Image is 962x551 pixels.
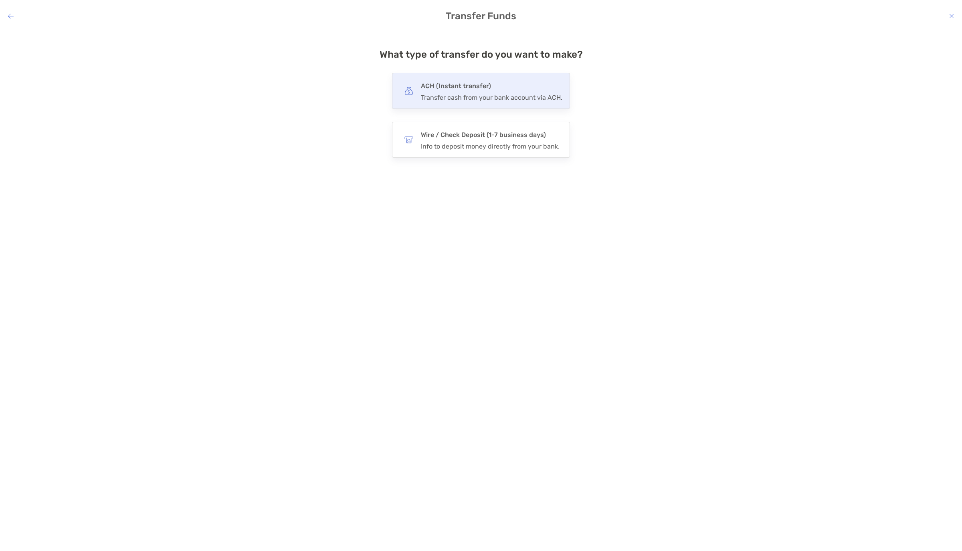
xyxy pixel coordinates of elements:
[404,86,413,95] img: button icon
[421,129,560,141] h4: Wire / Check Deposit (1-7 business days)
[421,94,562,101] div: Transfer cash from your bank account via ACH.
[421,143,560,150] div: Info to deposit money directly from your bank.
[404,135,413,144] img: button icon
[421,80,562,92] h4: ACH (Instant transfer)
[380,49,583,60] h4: What type of transfer do you want to make?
